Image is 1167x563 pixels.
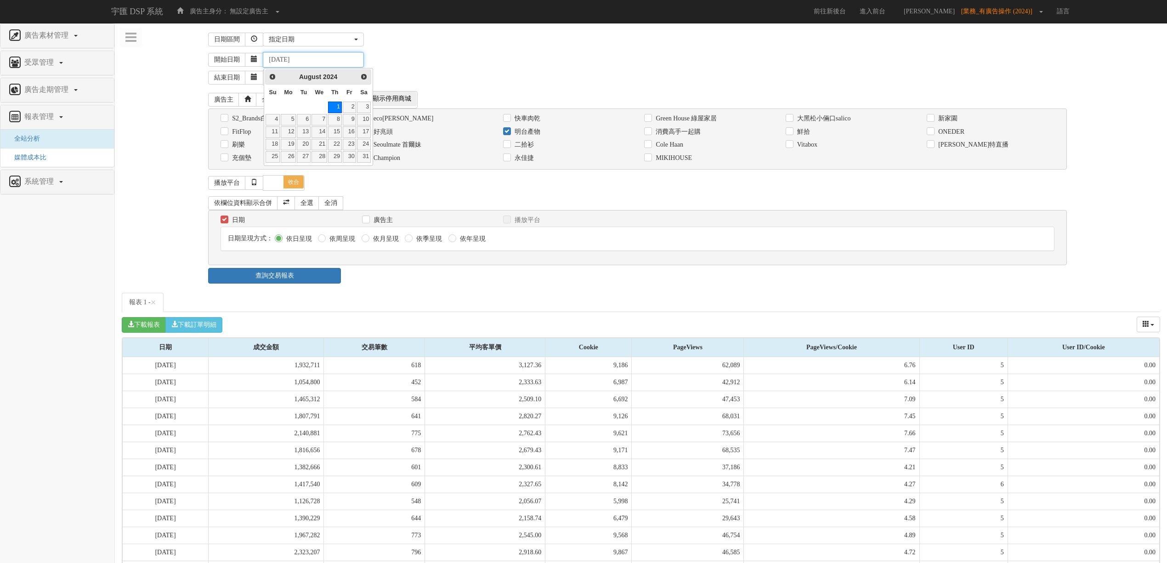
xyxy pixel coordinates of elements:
[653,127,701,136] label: 消費高手一起購
[297,126,311,138] a: 13
[371,114,434,123] label: eco[PERSON_NAME]
[545,459,632,476] td: 8,833
[545,408,632,425] td: 9,126
[269,89,277,96] span: Sunday
[209,459,324,476] td: 1,382,666
[324,408,425,425] td: 641
[123,527,209,544] td: [DATE]
[744,527,919,544] td: 4.89
[632,425,744,442] td: 73,656
[283,176,304,188] span: 收合
[425,408,545,425] td: 2,820.27
[7,110,107,125] a: 報表管理
[1008,408,1159,425] td: 0.00
[324,357,425,374] td: 618
[343,114,357,125] a: 9
[371,154,400,163] label: Champion
[7,135,40,142] span: 全站分析
[919,476,1008,493] td: 6
[281,139,296,150] a: 19
[357,102,371,113] a: 3
[297,151,311,163] a: 27
[545,493,632,510] td: 5,998
[123,442,209,459] td: [DATE]
[1008,544,1159,561] td: 0.00
[312,126,327,138] a: 14
[357,151,371,163] a: 31
[7,28,107,43] a: 廣告素材管理
[545,425,632,442] td: 9,621
[230,216,245,225] label: 日期
[22,58,58,66] span: 受眾管理
[744,493,919,510] td: 4.29
[1008,338,1159,357] div: User ID/Cookie
[1008,493,1159,510] td: 0.00
[209,338,323,357] div: 成交金額
[266,139,279,150] a: 18
[744,408,919,425] td: 7.45
[151,298,156,307] button: Close
[425,476,545,493] td: 2,327.65
[653,114,717,123] label: Green House 綠屋家居
[919,493,1008,510] td: 5
[357,139,371,150] a: 24
[936,127,964,136] label: ONEDER
[632,493,744,510] td: 25,741
[1008,510,1159,527] td: 0.00
[324,391,425,408] td: 584
[744,374,919,391] td: 6.14
[632,442,744,459] td: 68,535
[425,459,545,476] td: 2,300.61
[123,408,209,425] td: [DATE]
[123,544,209,561] td: [DATE]
[371,140,422,149] label: Seoulmate 首爾妹
[208,268,341,284] a: 查詢交易報表
[209,476,324,493] td: 1,417,540
[425,510,545,527] td: 2,158.74
[266,71,278,82] a: Prev
[512,140,534,149] label: 二拾衫
[209,493,324,510] td: 1,126,728
[545,544,632,561] td: 9,867
[632,459,744,476] td: 37,186
[209,527,324,544] td: 1,967,282
[209,544,324,561] td: 2,323,207
[545,442,632,459] td: 9,171
[263,33,364,46] button: 指定日期
[331,89,338,96] span: Thursday
[343,102,357,113] a: 2
[123,510,209,527] td: [DATE]
[343,151,357,163] a: 30
[123,425,209,442] td: [DATE]
[315,89,324,96] span: Wednesday
[653,140,683,149] label: Cole Haan
[295,196,319,210] a: 全選
[300,89,307,96] span: Tuesday
[425,425,545,442] td: 2,762.43
[266,151,279,163] a: 25
[269,35,352,44] div: 指定日期
[281,114,296,125] a: 5
[632,544,744,561] td: 46,585
[22,177,58,185] span: 系統管理
[209,408,324,425] td: 1,807,791
[297,114,311,125] a: 6
[22,31,73,39] span: 廣告素材管理
[545,510,632,527] td: 6,479
[266,126,279,138] a: 11
[632,357,744,374] td: 62,089
[1008,527,1159,544] td: 0.00
[230,140,245,149] label: 刷樂
[209,357,324,374] td: 1,932,711
[297,139,311,150] a: 20
[343,126,357,138] a: 16
[312,114,327,125] a: 7
[1008,442,1159,459] td: 0.00
[165,317,222,333] button: 下載訂單明細
[425,544,545,561] td: 2,918.60
[744,459,919,476] td: 4.21
[361,91,417,106] span: 不顯示停用商城
[919,442,1008,459] td: 5
[744,391,919,408] td: 7.09
[328,102,342,113] a: 1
